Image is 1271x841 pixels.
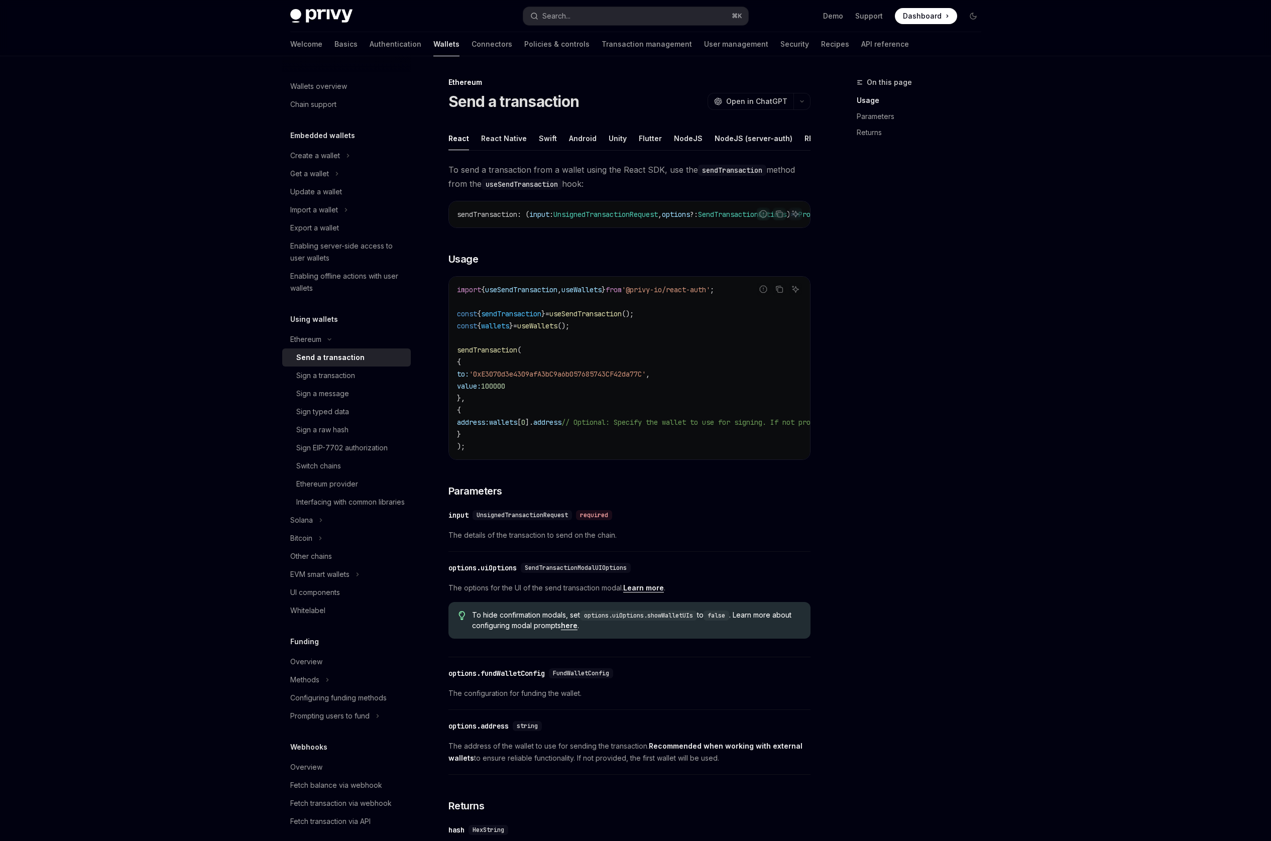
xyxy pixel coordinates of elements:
[448,740,811,764] span: The address of the wallet to use for sending the transaction. to ensure reliable functionality. I...
[282,403,411,421] a: Sign typed data
[477,309,481,318] span: {
[602,285,606,294] span: }
[726,96,787,106] span: Open in ChatGPT
[489,418,517,427] span: wallets
[482,179,562,190] code: useSendTransaction
[623,583,664,592] a: Learn more
[290,204,338,216] div: Import a wallet
[523,7,748,25] button: Open search
[282,77,411,95] a: Wallets overview
[290,741,327,753] h5: Webhooks
[282,367,411,385] a: Sign a transaction
[448,721,509,731] div: options.address
[282,183,411,201] a: Update a wallet
[606,285,622,294] span: from
[481,285,485,294] span: {
[757,207,770,220] button: Report incorrect code
[282,794,411,812] a: Fetch transaction via webhook
[622,285,710,294] span: '@privy-io/react-auth'
[282,671,411,689] button: Toggle Methods section
[448,582,811,594] span: The options for the UI of the send transaction modal. .
[282,219,411,237] a: Export a wallet
[553,210,658,219] span: UnsignedTransactionRequest
[524,32,590,56] a: Policies & controls
[704,32,768,56] a: User management
[296,496,405,508] div: Interfacing with common libraries
[290,222,339,234] div: Export a wallet
[965,8,981,24] button: Toggle dark mode
[290,32,322,56] a: Welcome
[282,511,411,529] button: Toggle Solana section
[290,710,370,722] div: Prompting users to fund
[857,92,989,108] a: Usage
[458,611,466,620] svg: Tip
[290,656,322,668] div: Overview
[457,210,517,219] span: sendTransaction
[622,309,634,318] span: ();
[448,127,469,150] button: React
[517,418,521,427] span: [
[282,653,411,671] a: Overview
[517,345,521,354] span: (
[732,12,742,20] span: ⌘ K
[690,210,698,219] span: ?:
[472,610,800,631] span: To hide confirmation modals, set to . Learn more about configuring modal prompts .
[561,285,602,294] span: useWallets
[448,563,517,573] div: options.uiOptions
[549,309,622,318] span: useSendTransaction
[773,207,786,220] button: Copy the contents from the code block
[296,460,341,472] div: Switch chains
[448,510,469,520] div: input
[282,439,411,457] a: Sign EIP-7702 authorization
[282,565,411,583] button: Toggle EVM smart wallets section
[282,457,411,475] a: Switch chains
[448,668,545,678] div: options.fundWalletConfig
[517,321,557,330] span: useWallets
[296,370,355,382] div: Sign a transaction
[296,351,365,364] div: Send a transaction
[282,583,411,602] a: UI components
[662,210,690,219] span: options
[448,799,485,813] span: Returns
[282,529,411,547] button: Toggle Bitcoin section
[773,283,786,296] button: Copy the contents from the code block
[448,163,811,191] span: To send a transaction from a wallet using the React SDK, use the method from the hook:
[282,237,411,267] a: Enabling server-side access to user wallets
[757,283,770,296] button: Report incorrect code
[290,568,350,580] div: EVM smart wallets
[569,127,597,150] button: Android
[448,687,811,699] span: The configuration for funding the wallet.
[457,406,461,415] span: {
[448,92,580,110] h1: Send a transaction
[521,418,525,427] span: 0
[576,510,612,520] div: required
[290,815,371,827] div: Fetch transaction via API
[290,270,405,294] div: Enabling offline actions with user wallets
[557,321,569,330] span: ();
[823,11,843,21] a: Demo
[290,550,332,562] div: Other chains
[296,424,349,436] div: Sign a raw hash
[370,32,421,56] a: Authentication
[533,418,561,427] span: address
[698,210,786,219] span: SendTransactionOptions
[789,283,802,296] button: Ask AI
[290,674,319,686] div: Methods
[296,406,349,418] div: Sign typed data
[457,345,517,354] span: sendTransaction
[529,210,549,219] span: input
[282,147,411,165] button: Toggle Create a wallet section
[457,418,489,427] span: address:
[658,210,662,219] span: ,
[895,8,957,24] a: Dashboard
[481,127,527,150] button: React Native
[296,442,388,454] div: Sign EIP-7702 authorization
[290,797,392,809] div: Fetch transaction via webhook
[282,602,411,620] a: Whitelabel
[282,776,411,794] a: Fetch balance via webhook
[780,32,809,56] a: Security
[903,11,942,21] span: Dashboard
[698,165,766,176] code: sendTransaction
[457,357,461,367] span: {
[541,309,545,318] span: }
